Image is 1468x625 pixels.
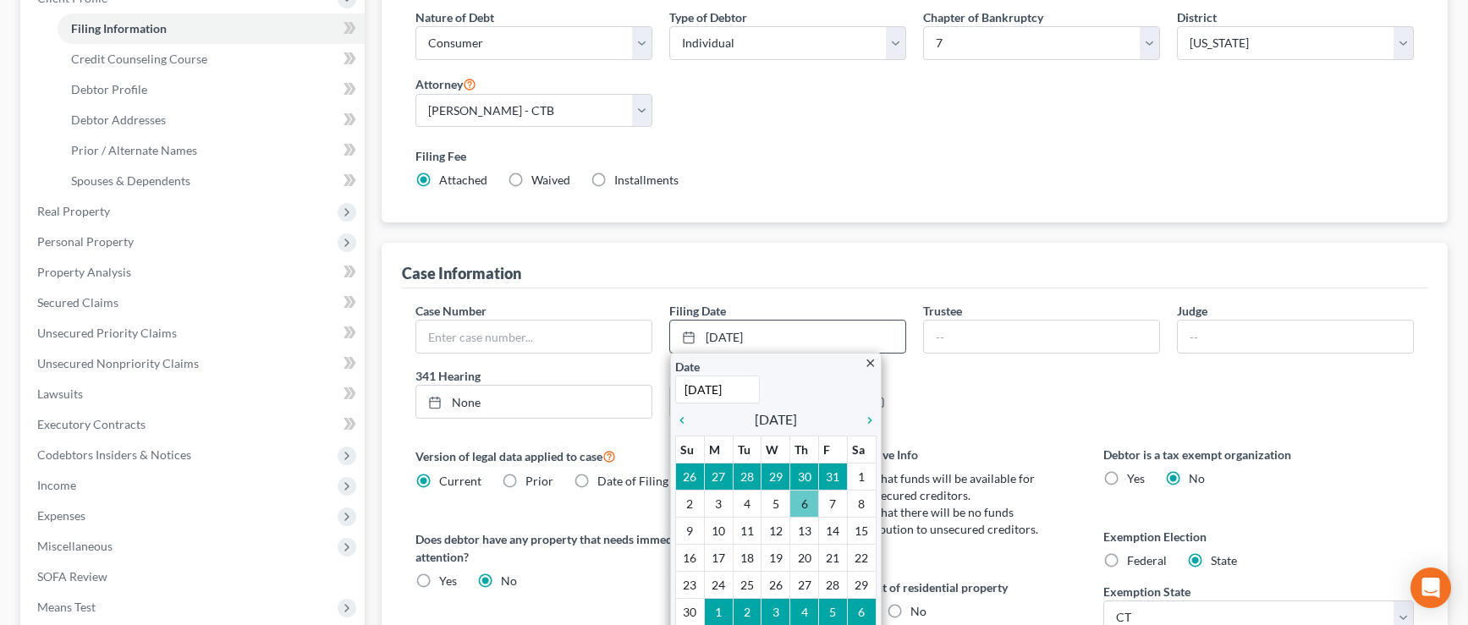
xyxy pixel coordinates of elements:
[675,572,704,599] td: 23
[864,357,877,370] i: close
[58,105,365,135] a: Debtor Addresses
[669,8,747,26] label: Type of Debtor
[675,414,697,427] i: chevron_left
[37,569,107,584] span: SOFA Review
[24,257,365,288] a: Property Analysis
[819,545,848,572] td: 21
[58,44,365,74] a: Credit Counseling Course
[37,326,177,340] span: Unsecured Priority Claims
[819,518,848,545] td: 14
[37,478,76,492] span: Income
[531,173,570,187] span: Waived
[761,436,790,463] th: W
[1178,321,1413,353] input: --
[675,409,697,430] a: chevron_left
[819,572,848,599] td: 28
[855,414,877,427] i: chevron_right
[37,387,83,401] span: Lawsuits
[783,471,1035,502] span: Debtor estimates that funds will be available for distribution to unsecured creditors.
[58,135,365,166] a: Prior / Alternate Names
[71,173,190,188] span: Spouses & Dependents
[416,321,652,353] input: Enter case number...
[37,234,134,249] span: Personal Property
[819,491,848,518] td: 7
[71,52,207,66] span: Credit Counseling Course
[24,409,365,440] a: Executory Contracts
[37,600,96,614] span: Means Test
[761,491,790,518] td: 5
[415,302,487,320] label: Case Number
[819,436,848,463] th: F
[37,204,110,218] span: Real Property
[1127,553,1167,567] span: Federal
[675,376,760,403] input: 1/1/2013
[855,409,877,430] a: chevron_right
[670,321,905,353] a: [DATE]
[439,573,457,588] span: Yes
[790,572,819,599] td: 27
[415,446,726,466] label: Version of legal data applied to case
[1189,471,1205,485] span: No
[1103,583,1190,600] label: Exemption State
[733,463,761,491] td: 28
[1211,553,1237,567] span: State
[910,604,926,618] span: No
[37,295,118,310] span: Secured Claims
[790,518,819,545] td: 13
[402,263,521,283] div: Case Information
[760,446,1070,463] label: Statistical/Administrative Info
[761,545,790,572] td: 19
[675,463,704,491] td: 26
[439,173,487,187] span: Attached
[1103,528,1414,546] label: Exemption Election
[415,74,476,94] label: Attorney
[614,173,679,187] span: Installments
[790,491,819,518] td: 6
[669,302,726,320] label: Filing Date
[847,436,876,463] th: Sa
[24,562,365,592] a: SOFA Review
[1177,302,1207,320] label: Judge
[37,265,131,279] span: Property Analysis
[24,318,365,348] a: Unsecured Priority Claims
[1177,8,1217,26] label: District
[733,518,761,545] td: 11
[733,436,761,463] th: Tu
[415,8,494,26] label: Nature of Debt
[675,545,704,572] td: 16
[37,447,191,462] span: Codebtors Insiders & Notices
[71,143,197,157] span: Prior / Alternate Names
[733,545,761,572] td: 18
[864,353,877,372] a: close
[407,367,915,385] label: 341 Hearing
[501,573,517,588] span: No
[847,572,876,599] td: 29
[847,463,876,491] td: 1
[704,491,733,518] td: 3
[819,463,848,491] td: 31
[415,147,1414,165] label: Filing Fee
[1410,567,1451,608] div: Open Intercom Messenger
[733,572,761,599] td: 25
[71,82,147,96] span: Debtor Profile
[755,409,797,430] span: [DATE]
[37,508,85,523] span: Expenses
[37,417,146,431] span: Executory Contracts
[704,518,733,545] td: 10
[733,491,761,518] td: 4
[675,491,704,518] td: 2
[675,358,700,376] label: Date
[704,572,733,599] td: 24
[761,518,790,545] td: 12
[37,356,199,370] span: Unsecured Nonpriority Claims
[58,14,365,44] a: Filing Information
[761,463,790,491] td: 29
[847,491,876,518] td: 8
[24,379,365,409] a: Lawsuits
[783,505,1038,536] span: Debtor estimates that there will be no funds available for distribution to unsecured creditors.
[704,436,733,463] th: M
[790,545,819,572] td: 20
[1103,446,1414,463] label: Debtor is a tax exempt organization
[847,518,876,545] td: 15
[790,436,819,463] th: Th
